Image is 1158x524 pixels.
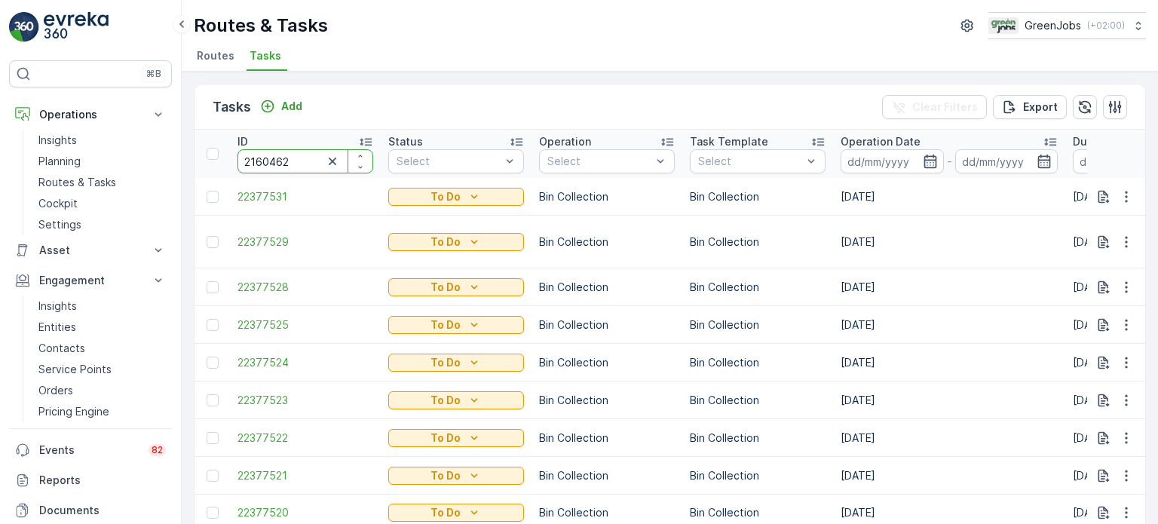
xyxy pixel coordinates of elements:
p: Documents [39,503,166,518]
p: Reports [39,473,166,488]
a: Routes & Tasks [32,172,172,193]
a: Orders [32,380,172,401]
p: Bin Collection [690,393,826,408]
button: To Do [388,278,524,296]
a: 22377520 [237,505,373,520]
button: To Do [388,391,524,409]
p: Cockpit [38,196,78,211]
span: Tasks [250,48,281,63]
a: Planning [32,151,172,172]
p: Bin Collection [539,468,675,483]
button: To Do [388,354,524,372]
p: Operation Date [841,134,921,149]
a: Events82 [9,435,172,465]
button: Add [254,97,308,115]
p: Bin Collection [539,431,675,446]
div: Toggle Row Selected [207,470,219,482]
p: Bin Collection [539,355,675,370]
p: Entities [38,320,76,335]
p: ⌘B [146,68,161,80]
button: To Do [388,188,524,206]
a: 22377521 [237,468,373,483]
img: Green_Jobs_Logo.png [988,17,1019,34]
a: 22377531 [237,189,373,204]
button: Engagement [9,265,172,296]
button: To Do [388,429,524,447]
button: GreenJobs(+02:00) [988,12,1146,39]
button: To Do [388,316,524,334]
p: Operation [539,134,591,149]
p: Bin Collection [690,280,826,295]
div: Toggle Row Selected [207,236,219,248]
p: 82 [152,444,163,456]
button: Asset [9,235,172,265]
a: 22377525 [237,317,373,332]
p: Bin Collection [539,505,675,520]
p: Routes & Tasks [194,14,328,38]
a: Reports [9,465,172,495]
p: Task Template [690,134,768,149]
p: To Do [430,468,461,483]
div: Toggle Row Selected [207,357,219,369]
div: Toggle Row Selected [207,507,219,519]
div: Toggle Row Selected [207,281,219,293]
td: [DATE] [833,419,1065,457]
p: Asset [39,243,142,258]
p: GreenJobs [1025,18,1081,33]
p: Bin Collection [539,189,675,204]
input: dd/mm/yyyy [841,149,944,173]
p: Events [39,443,139,458]
p: Bin Collection [539,234,675,250]
img: logo [9,12,39,42]
p: Pricing Engine [38,404,109,419]
input: Search [237,149,373,173]
span: 22377522 [237,431,373,446]
p: Bin Collection [690,189,826,204]
p: Status [388,134,423,149]
p: Bin Collection [539,393,675,408]
p: ( +02:00 ) [1087,20,1125,32]
span: 22377528 [237,280,373,295]
p: Settings [38,217,81,232]
button: To Do [388,504,524,522]
p: Bin Collection [690,431,826,446]
p: To Do [430,280,461,295]
p: Bin Collection [690,505,826,520]
div: Toggle Row Selected [207,191,219,203]
a: Pricing Engine [32,401,172,422]
p: Bin Collection [690,234,826,250]
span: Routes [197,48,234,63]
button: Clear Filters [882,95,987,119]
a: Insights [32,296,172,317]
a: Service Points [32,359,172,380]
p: Operations [39,107,142,122]
p: Orders [38,383,73,398]
p: To Do [430,355,461,370]
p: Export [1023,100,1058,115]
p: Bin Collection [690,317,826,332]
p: - [947,152,952,170]
a: Insights [32,130,172,151]
a: Contacts [32,338,172,359]
a: 22377523 [237,393,373,408]
p: Engagement [39,273,142,288]
p: To Do [430,234,461,250]
p: Insights [38,133,77,148]
p: Contacts [38,341,85,356]
p: ID [237,134,248,149]
td: [DATE] [833,457,1065,495]
input: dd/mm/yyyy [955,149,1058,173]
td: [DATE] [833,306,1065,344]
p: Tasks [213,97,251,118]
p: To Do [430,317,461,332]
div: Toggle Row Selected [207,394,219,406]
span: 22377524 [237,355,373,370]
p: Bin Collection [539,280,675,295]
button: Export [993,95,1067,119]
span: 22377529 [237,234,373,250]
td: [DATE] [833,344,1065,382]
